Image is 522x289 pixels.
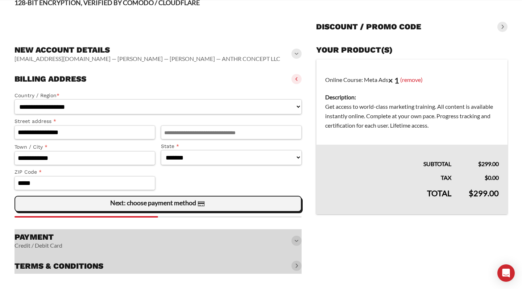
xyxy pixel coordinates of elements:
label: Town / City [14,143,155,151]
label: Country / Region [14,91,302,100]
div: Open Intercom Messenger [497,264,515,282]
vaadin-horizontal-layout: [EMAIL_ADDRESS][DOMAIN_NAME] — [PERSON_NAME] — [PERSON_NAME] — ANTHR CONCEPT LLC [14,55,280,62]
label: ZIP Code [14,168,155,176]
h3: Discount / promo code [316,22,421,32]
h3: New account details [14,45,280,55]
h3: Billing address [14,74,86,84]
label: State [161,142,302,150]
vaadin-button: Next: choose payment method [14,196,302,212]
label: Street address [14,117,155,125]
